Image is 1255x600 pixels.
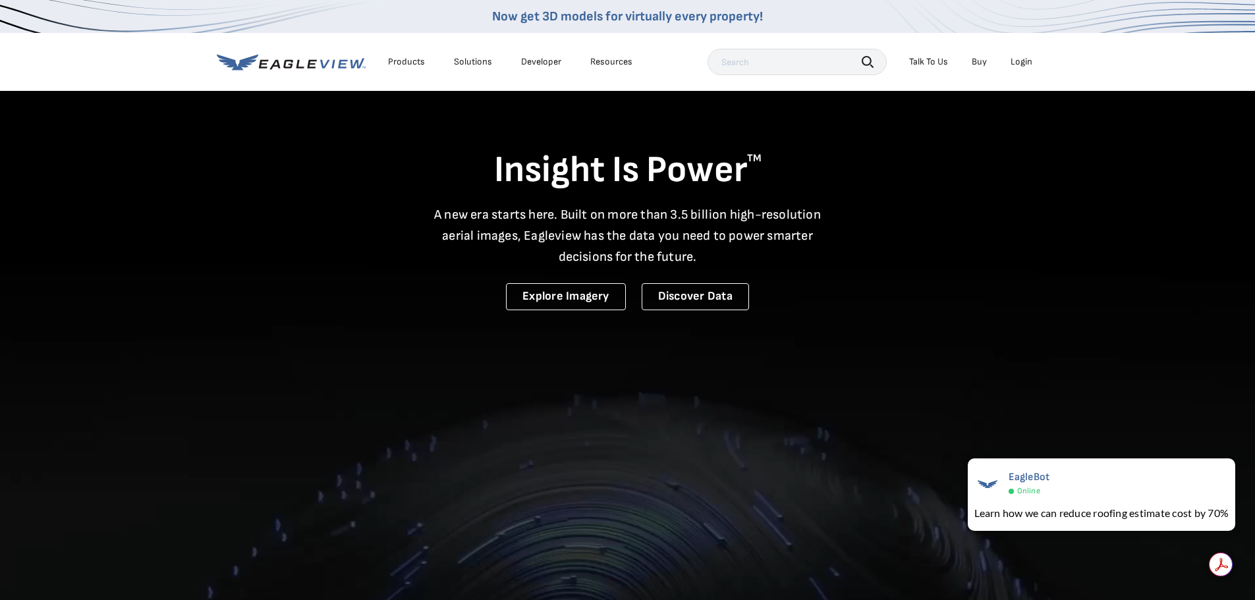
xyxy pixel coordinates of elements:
div: Resources [590,56,632,68]
a: Now get 3D models for virtually every property! [492,9,763,24]
a: Developer [521,56,561,68]
sup: TM [747,152,762,165]
span: EagleBot [1009,471,1050,483]
span: Online [1017,486,1040,496]
div: Talk To Us [909,56,948,68]
a: Buy [972,56,987,68]
a: Discover Data [642,283,749,310]
input: Search [708,49,887,75]
img: EagleBot [974,471,1001,497]
h1: Insight Is Power [217,148,1039,194]
div: Products [388,56,425,68]
div: Learn how we can reduce roofing estimate cost by 70% [974,505,1229,521]
p: A new era starts here. Built on more than 3.5 billion high-resolution aerial images, Eagleview ha... [426,204,829,267]
a: Explore Imagery [506,283,626,310]
div: Login [1011,56,1032,68]
div: Solutions [454,56,492,68]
